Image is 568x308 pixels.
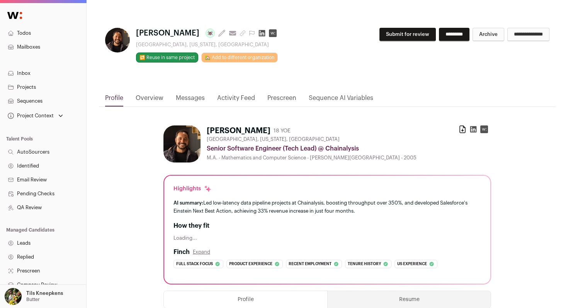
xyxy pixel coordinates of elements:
p: Tils Kneepkens [26,290,63,296]
div: [GEOGRAPHIC_DATA], [US_STATE], [GEOGRAPHIC_DATA] [136,42,280,48]
span: Full stack focus [176,260,213,268]
p: Butter [26,296,40,303]
button: Resume [328,291,491,308]
span: [PERSON_NAME] [136,28,199,39]
h2: Finch [173,247,190,257]
span: Product experience [229,260,272,268]
div: Highlights [173,185,212,193]
div: M.A. - Mathematics and Computer Science - [PERSON_NAME][GEOGRAPHIC_DATA] - 2005 [207,155,491,161]
img: fce743bf68d457213adec0813e57345d566dafdbdb3f2266f2ed8942f1c9e2d5.jpg [105,28,130,52]
div: Loading... [173,235,481,241]
span: [GEOGRAPHIC_DATA], [US_STATE], [GEOGRAPHIC_DATA] [207,136,340,142]
span: Us experience [397,260,427,268]
a: Prescreen [267,93,296,107]
div: Project Context [6,113,54,119]
div: Led low-latency data pipeline projects at Chainalysis, boosting throughput over 350%, and develop... [173,199,481,215]
button: Open dropdown [6,110,65,121]
div: Senior Software Engineer (Tech Lead) @ Chainalysis [207,144,491,153]
img: Wellfound [3,8,26,23]
div: 18 YOE [274,127,291,135]
button: Archive [473,28,504,41]
img: fce743bf68d457213adec0813e57345d566dafdbdb3f2266f2ed8942f1c9e2d5.jpg [163,125,201,162]
a: Overview [136,93,163,107]
button: Expand [193,249,210,255]
h1: [PERSON_NAME] [207,125,270,136]
button: Open dropdown [3,288,65,305]
h2: How they fit [173,221,481,230]
span: Tenure history [348,260,381,268]
span: Recent employment [289,260,332,268]
a: 🏡 Add to different organization [201,52,278,63]
a: Sequence AI Variables [309,93,373,107]
button: Profile [164,291,327,308]
button: 🔂 Reuse in same project [136,52,198,63]
a: Activity Feed [217,93,255,107]
a: Profile [105,93,123,107]
img: 6689865-medium_jpg [5,288,22,305]
a: Messages [176,93,205,107]
button: Submit for review [379,28,436,41]
span: AI summary: [173,200,203,205]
